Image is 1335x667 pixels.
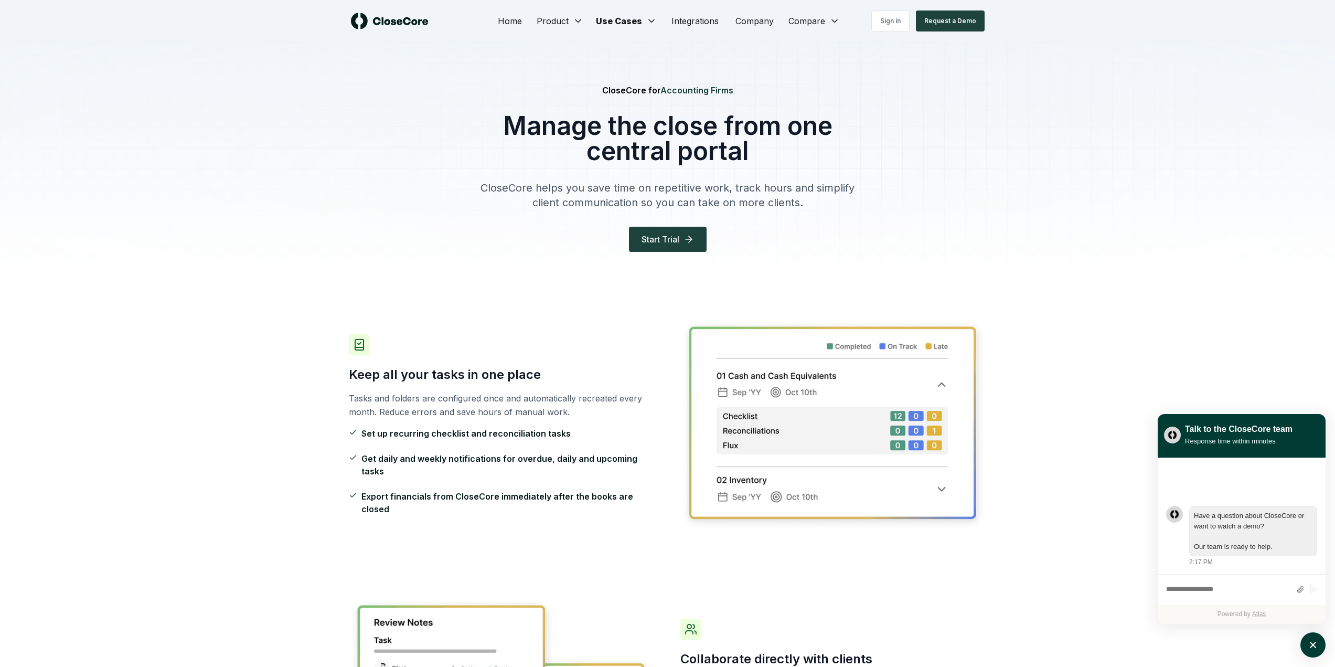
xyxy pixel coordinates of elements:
a: Company [727,10,782,31]
a: Integrations [663,10,727,31]
button: Request a Demo [916,10,985,31]
span: Set up recurring checklist and reconciliation tasks [361,427,571,440]
div: atlas-composer [1166,580,1317,599]
div: Powered by [1158,605,1326,624]
button: Use Cases [590,10,663,31]
a: Sign in [871,10,910,31]
div: atlas-window [1158,414,1326,624]
div: Response time within minutes [1185,436,1293,447]
img: Keep all your tasks in one place [680,319,987,531]
span: Export financials from CloseCore immediately after the books are closed [361,490,655,515]
button: Attach files by clicking or dropping files here [1296,585,1304,594]
h3: Keep all your tasks in one place [349,366,655,383]
p: CloseCore helps you save time on repetitive work, track hours and simplify client communication s... [466,181,869,210]
div: atlas-ticket [1158,458,1326,624]
button: Compare [782,10,846,31]
a: Home [489,10,530,31]
div: Thursday, October 2, 2:17 PM [1189,506,1317,567]
span: Accounting Firms [660,85,733,96]
h1: Manage the close from one central portal [466,113,869,164]
img: yblje5SQxOoZuw2TcITt_icon.png [1164,427,1181,443]
span: Get daily and weekly notifications for overdue, daily and upcoming tasks [361,452,655,478]
span: Compare [788,15,825,27]
span: Use Cases [596,15,642,27]
div: atlas-message-author-avatar [1166,506,1183,523]
div: atlas-message-bubble [1189,506,1317,556]
p: Tasks and folders are configured once and automatically recreated every month. Reduce errors and ... [349,391,655,419]
h4: CloseCore for [466,84,869,97]
div: 2:17 PM [1189,557,1213,567]
div: Talk to the CloseCore team [1185,423,1293,436]
span: Product [537,15,569,27]
button: Product [530,10,590,31]
div: atlas-message [1166,506,1317,567]
a: Atlas [1252,610,1266,618]
img: logo [351,13,429,29]
button: atlas-launcher [1300,632,1326,658]
button: Start Trial [629,227,707,252]
div: atlas-message-text [1194,511,1312,552]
